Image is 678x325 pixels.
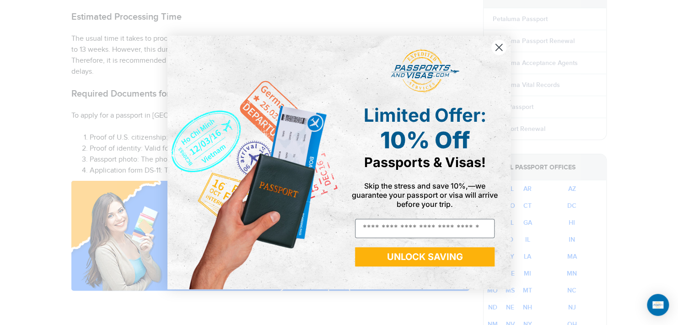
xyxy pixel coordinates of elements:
span: 10% Off [380,126,470,154]
div: Open Intercom Messenger [647,294,669,316]
img: passports and visas [391,49,459,92]
button: Close dialog [491,39,507,55]
span: Passports & Visas! [364,154,486,170]
img: de9cda0d-0715-46ca-9a25-073762a91ba7.png [167,36,339,289]
span: Limited Offer: [364,104,486,126]
button: UNLOCK SAVING [355,247,495,266]
span: Skip the stress and save 10%,—we guarantee your passport or visa will arrive before your trip. [352,181,498,209]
